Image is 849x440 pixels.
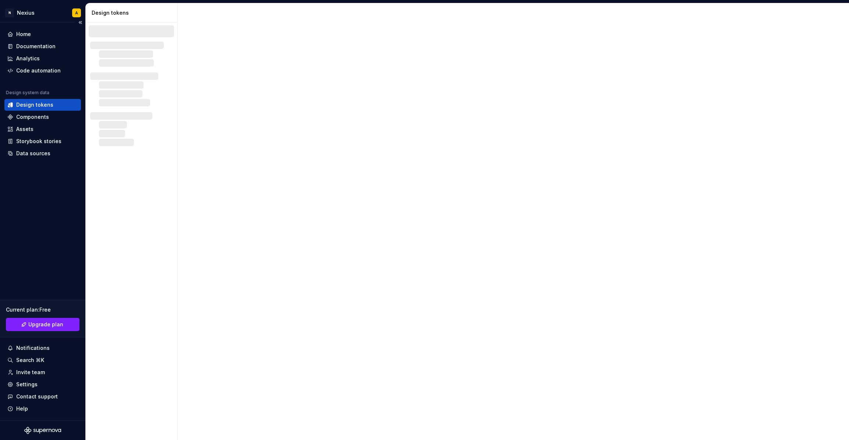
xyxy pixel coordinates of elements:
div: Nexius [17,9,35,17]
div: Settings [16,381,38,388]
a: Components [4,111,81,123]
div: Design tokens [16,101,53,109]
div: Code automation [16,67,61,74]
div: Design system data [6,90,49,96]
div: Notifications [16,344,50,352]
div: Home [16,31,31,38]
button: Search ⌘K [4,354,81,366]
div: Components [16,113,49,121]
a: Storybook stories [4,135,81,147]
div: A [75,10,78,16]
button: Collapse sidebar [75,17,85,28]
button: Help [4,403,81,415]
div: Current plan : Free [6,306,79,313]
a: Analytics [4,53,81,64]
div: Design tokens [92,9,174,17]
button: Contact support [4,391,81,402]
a: Documentation [4,40,81,52]
div: N [5,8,14,17]
a: Upgrade plan [6,318,79,331]
a: Data sources [4,148,81,159]
button: Notifications [4,342,81,354]
div: Assets [16,125,33,133]
a: Settings [4,379,81,390]
span: Upgrade plan [28,321,63,328]
a: Invite team [4,366,81,378]
div: Help [16,405,28,412]
div: Analytics [16,55,40,62]
div: Data sources [16,150,50,157]
a: Design tokens [4,99,81,111]
a: Code automation [4,65,81,77]
div: Documentation [16,43,56,50]
a: Assets [4,123,81,135]
div: Search ⌘K [16,356,44,364]
button: NNexiusA [1,5,84,21]
div: Invite team [16,369,45,376]
a: Home [4,28,81,40]
div: Storybook stories [16,138,61,145]
div: Contact support [16,393,58,400]
svg: Supernova Logo [24,427,61,434]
